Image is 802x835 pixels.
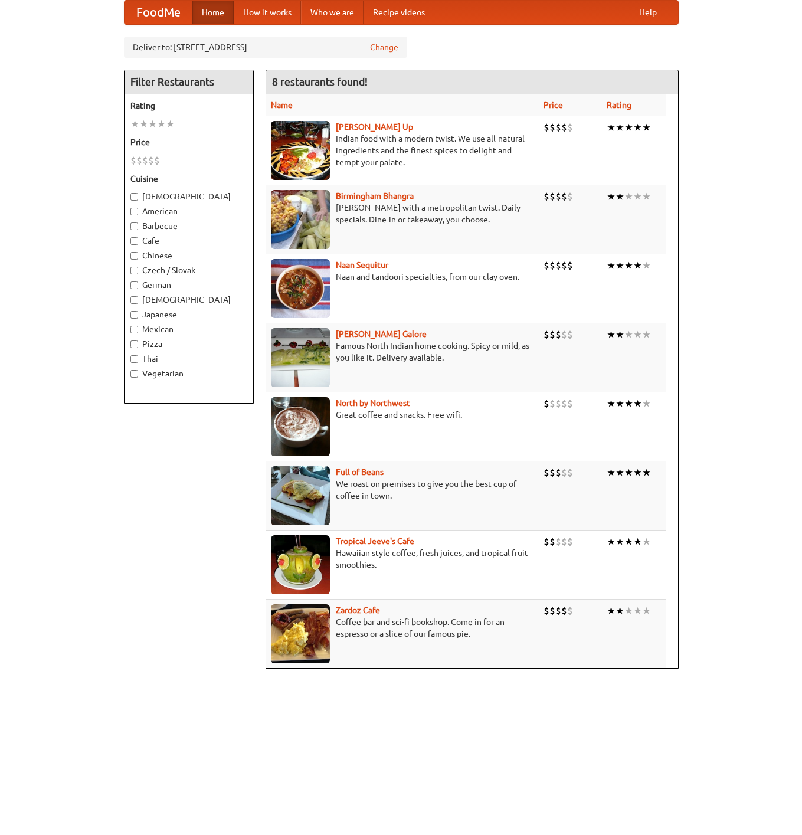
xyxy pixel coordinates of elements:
label: Barbecue [130,220,247,232]
h4: Filter Restaurants [125,70,253,94]
li: ★ [616,328,624,341]
li: $ [549,328,555,341]
label: Mexican [130,323,247,335]
li: ★ [633,121,642,134]
li: ★ [624,121,633,134]
li: $ [544,535,549,548]
li: $ [567,259,573,272]
li: $ [555,259,561,272]
li: $ [567,328,573,341]
li: ★ [633,259,642,272]
label: Vegetarian [130,368,247,379]
p: Famous North Indian home cooking. Spicy or mild, as you like it. Delivery available. [271,340,535,364]
li: $ [555,121,561,134]
li: $ [142,154,148,167]
li: ★ [607,604,616,617]
li: ★ [607,535,616,548]
a: [PERSON_NAME] Up [336,122,413,132]
label: [DEMOGRAPHIC_DATA] [130,294,247,306]
img: jeeves.jpg [271,535,330,594]
li: ★ [642,259,651,272]
input: Thai [130,355,138,363]
li: ★ [616,604,624,617]
a: Who we are [301,1,364,24]
h5: Price [130,136,247,148]
li: $ [544,121,549,134]
li: ★ [642,604,651,617]
img: naansequitur.jpg [271,259,330,318]
li: ★ [642,397,651,410]
li: $ [154,154,160,167]
li: ★ [148,117,157,130]
a: Tropical Jeeve's Cafe [336,536,414,546]
li: $ [544,397,549,410]
label: Japanese [130,309,247,320]
label: Chinese [130,250,247,261]
li: $ [555,604,561,617]
li: ★ [642,466,651,479]
li: $ [544,190,549,203]
input: German [130,281,138,289]
a: [PERSON_NAME] Galore [336,329,427,339]
li: ★ [616,397,624,410]
li: ★ [624,466,633,479]
a: How it works [234,1,301,24]
a: Zardoz Cafe [336,605,380,615]
li: $ [567,397,573,410]
label: Czech / Slovak [130,264,247,276]
p: Indian food with a modern twist. We use all-natural ingredients and the finest spices to delight ... [271,133,535,168]
li: ★ [607,259,616,272]
li: ★ [616,466,624,479]
h5: Rating [130,100,247,112]
li: ★ [616,535,624,548]
img: currygalore.jpg [271,328,330,387]
li: ★ [633,328,642,341]
img: curryup.jpg [271,121,330,180]
li: ★ [166,117,175,130]
input: Barbecue [130,222,138,230]
li: $ [544,328,549,341]
a: Help [630,1,666,24]
ng-pluralize: 8 restaurants found! [272,76,368,87]
li: ★ [616,190,624,203]
input: Czech / Slovak [130,267,138,274]
label: German [130,279,247,291]
li: $ [555,466,561,479]
li: ★ [616,121,624,134]
b: Birmingham Bhangra [336,191,414,201]
li: ★ [624,328,633,341]
li: $ [544,604,549,617]
li: $ [561,121,567,134]
li: $ [567,466,573,479]
li: ★ [624,190,633,203]
p: We roast on premises to give you the best cup of coffee in town. [271,478,535,502]
a: Full of Beans [336,467,384,477]
p: [PERSON_NAME] with a metropolitan twist. Daily specials. Dine-in or takeaway, you choose. [271,202,535,225]
a: Name [271,100,293,110]
li: $ [561,397,567,410]
li: $ [567,190,573,203]
a: North by Northwest [336,398,410,408]
li: $ [561,190,567,203]
a: FoodMe [125,1,192,24]
p: Naan and tandoori specialties, from our clay oven. [271,271,535,283]
label: Pizza [130,338,247,350]
li: ★ [616,259,624,272]
a: Naan Sequitur [336,260,388,270]
input: American [130,208,138,215]
li: ★ [607,466,616,479]
li: ★ [642,535,651,548]
li: $ [567,121,573,134]
li: ★ [633,604,642,617]
li: ★ [642,121,651,134]
img: zardoz.jpg [271,604,330,663]
li: $ [549,535,555,548]
input: [DEMOGRAPHIC_DATA] [130,193,138,201]
input: Cafe [130,237,138,245]
li: $ [561,466,567,479]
